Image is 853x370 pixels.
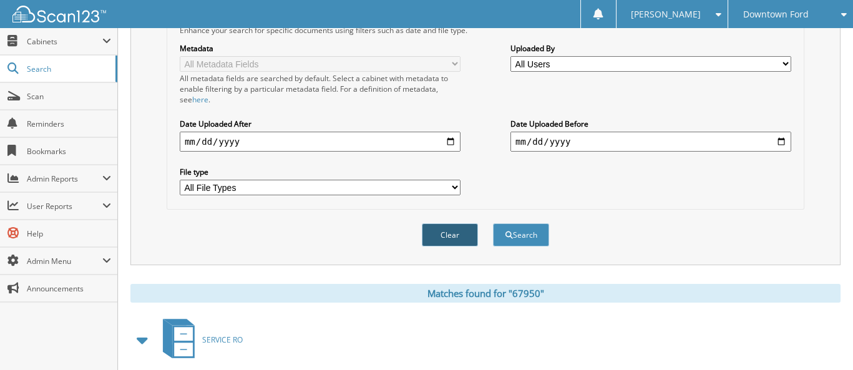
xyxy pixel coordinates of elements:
[180,73,461,105] div: All metadata fields are searched by default. Select a cabinet with metadata to enable filtering b...
[493,223,549,246] button: Search
[27,228,111,239] span: Help
[27,283,111,294] span: Announcements
[27,146,111,157] span: Bookmarks
[510,43,791,54] label: Uploaded By
[180,119,461,129] label: Date Uploaded After
[631,11,701,18] span: [PERSON_NAME]
[202,334,243,345] span: SERVICE RO
[510,119,791,129] label: Date Uploaded Before
[180,132,461,152] input: start
[173,25,797,36] div: Enhance your search for specific documents using filters such as date and file type.
[27,64,109,74] span: Search
[192,94,208,105] a: here
[27,256,102,266] span: Admin Menu
[743,11,809,18] span: Downtown Ford
[27,173,102,184] span: Admin Reports
[27,36,102,47] span: Cabinets
[27,91,111,102] span: Scan
[130,284,841,303] div: Matches found for "67950"
[12,6,106,22] img: scan123-logo-white.svg
[422,223,478,246] button: Clear
[180,167,461,177] label: File type
[27,119,111,129] span: Reminders
[27,201,102,212] span: User Reports
[510,132,791,152] input: end
[155,315,243,364] a: SERVICE RO
[791,310,853,370] iframe: Chat Widget
[180,43,461,54] label: Metadata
